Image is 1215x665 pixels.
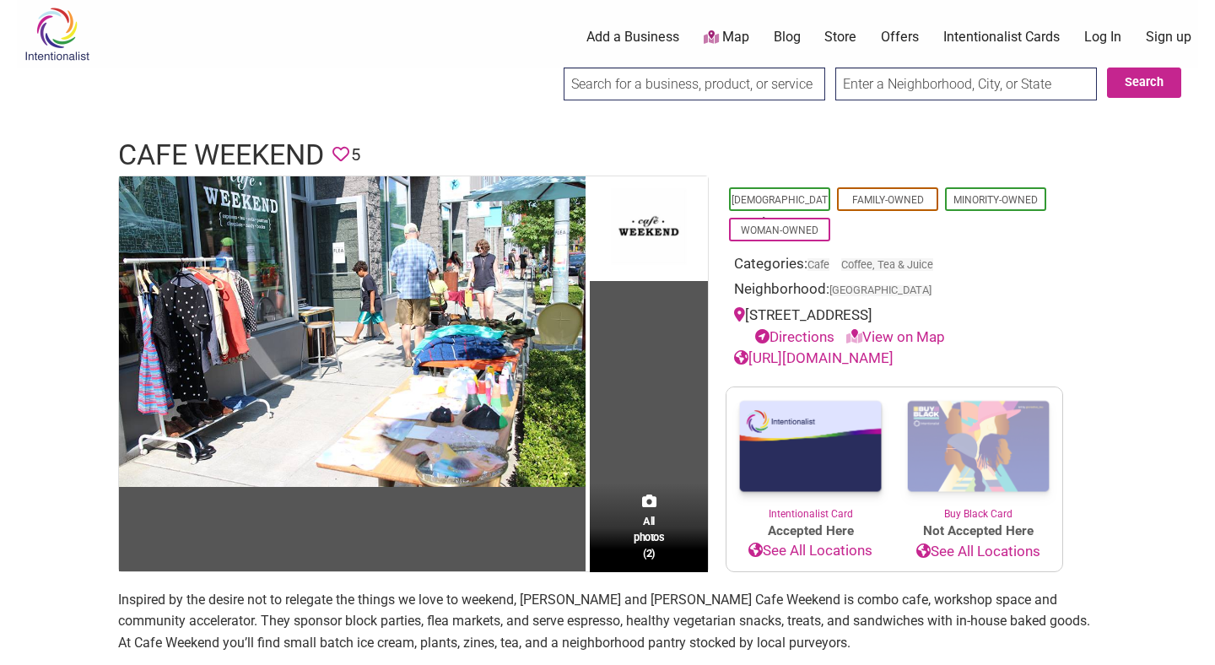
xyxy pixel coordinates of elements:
img: Intentionalist [17,7,97,62]
span: Not Accepted Here [894,522,1062,541]
div: [STREET_ADDRESS] [734,305,1055,348]
a: Woman-Owned [741,224,818,236]
a: Intentionalist Cards [943,28,1060,46]
input: Search for a business, product, or service [564,68,825,100]
a: See All Locations [726,540,894,562]
span: [GEOGRAPHIC_DATA] [829,285,931,296]
a: Store [824,28,856,46]
img: Buy Black Card [894,387,1062,507]
span: All photos (2) [634,513,664,561]
div: Categories: [734,253,1055,279]
div: Neighborhood: [734,278,1055,305]
a: Add a Business [586,28,679,46]
a: Offers [881,28,919,46]
a: Minority-Owned [953,194,1038,206]
a: [DEMOGRAPHIC_DATA]-Owned [732,194,828,228]
p: Inspired by the desire not to relegate the things we love to weekend, [PERSON_NAME] and [PERSON_N... [118,589,1097,654]
a: Cafe [807,258,829,271]
a: Coffee, Tea & Juice [841,258,933,271]
h1: Cafe Weekend [118,135,324,176]
a: Intentionalist Card [726,387,894,522]
span: 5 [351,142,360,168]
a: Map [704,28,749,47]
a: Sign up [1146,28,1191,46]
a: Directions [755,328,834,345]
a: Family-Owned [852,194,924,206]
img: Cafe Weekend Gift Certificate [590,176,708,281]
a: Log In [1084,28,1121,46]
img: Intentionalist Card [726,387,894,506]
button: Search [1107,68,1181,98]
a: Buy Black Card [894,387,1062,522]
a: [URL][DOMAIN_NAME] [734,349,894,366]
span: Accepted Here [726,522,894,541]
a: View on Map [846,328,945,345]
span: You must be logged in to save favorites. [332,142,349,168]
input: Enter a Neighborhood, City, or State [835,68,1097,100]
a: See All Locations [894,541,1062,563]
a: Blog [774,28,801,46]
